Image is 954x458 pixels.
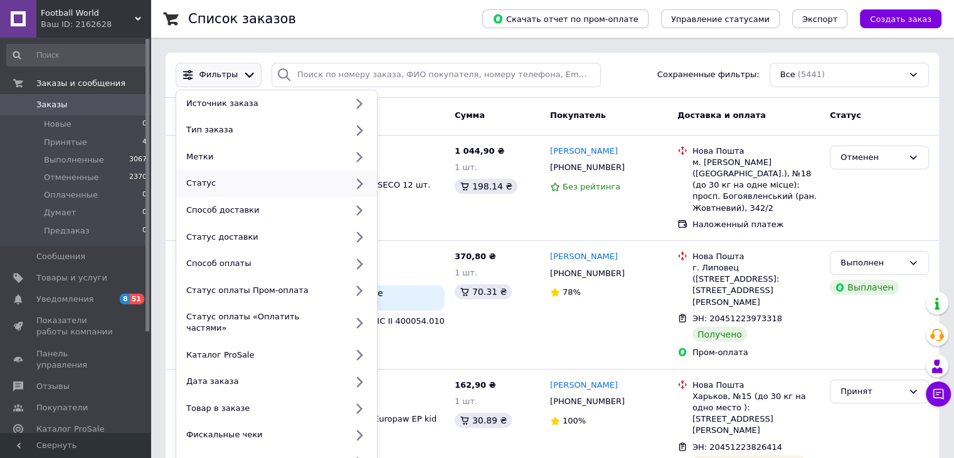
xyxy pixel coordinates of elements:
[692,391,820,437] div: Харьков, №15 (до 30 кг на одно место ): [STREET_ADDRESS][PERSON_NAME]
[44,189,98,201] span: Оплаченные
[692,262,820,308] div: г. Липовец ([STREET_ADDRESS]: [STREET_ADDRESS][PERSON_NAME]
[692,146,820,157] div: Нова Пошта
[692,347,820,358] div: Пром-оплата
[181,151,346,162] div: Метки
[455,413,512,428] div: 30.89 ₴
[455,268,477,277] span: 1 шт.
[181,311,346,334] div: Статус оплаты «Оплатить частями»
[142,225,147,237] span: 0
[142,207,147,218] span: 0
[563,287,581,297] span: 78%
[455,146,504,156] span: 1 044,90 ₴
[181,232,346,243] div: Статус доставки
[860,9,941,28] button: Создать заказ
[44,119,72,130] span: Новые
[181,349,346,361] div: Каталог ProSale
[142,119,147,130] span: 0
[272,63,601,87] input: Поиск по номеру заказа, ФИО покупателя, номеру телефона, Email, номеру накладной
[692,314,782,323] span: ЭН: 20451223973318
[36,402,88,413] span: Покупатели
[36,348,116,371] span: Панель управления
[455,380,496,390] span: 162,90 ₴
[840,151,903,164] div: Отменен
[926,381,951,407] button: Чат с покупателем
[36,272,107,284] span: Товары и услуги
[455,110,485,120] span: Сумма
[802,14,837,24] span: Экспорт
[830,110,861,120] span: Статус
[847,14,941,23] a: Создать заказ
[455,397,477,406] span: 1 шт.
[36,315,116,338] span: Показатели работы компании
[36,99,67,110] span: Заказы
[455,284,512,299] div: 70.31 ₴
[792,9,847,28] button: Экспорт
[120,294,130,304] span: 8
[692,327,747,342] div: Получено
[455,179,517,194] div: 198.14 ₴
[550,146,618,157] a: [PERSON_NAME]
[44,172,98,183] span: Отмененные
[692,442,782,452] span: ЭН: 20451223826414
[840,385,903,398] div: Принят
[692,251,820,262] div: Нова Пошта
[36,78,125,89] span: Заказы и сообщения
[550,251,618,263] a: [PERSON_NAME]
[671,14,770,24] span: Управление статусами
[657,69,760,81] span: Сохраненные фильтры:
[36,251,85,262] span: Сообщения
[36,294,93,305] span: Уведомления
[550,380,618,391] a: [PERSON_NAME]
[181,205,346,216] div: Способ доставки
[840,257,903,270] div: Выполнен
[563,416,586,425] span: 100%
[41,8,135,19] span: Football World
[181,403,346,414] div: Товар в заказе
[548,393,627,410] div: [PHONE_NUMBER]
[188,11,296,26] h1: Список заказов
[36,381,70,392] span: Отзывы
[548,159,627,176] div: [PHONE_NUMBER]
[181,124,346,136] div: Тип заказа
[199,69,238,81] span: Фильтры
[181,429,346,440] div: Фискальные чеки
[798,70,825,79] span: (5441)
[692,380,820,391] div: Нова Пошта
[181,285,346,296] div: Статус оплаты Пром-оплата
[692,219,820,230] div: Наложенный платеж
[142,189,147,201] span: 0
[6,44,148,67] input: Поиск
[181,98,346,109] div: Источник заказа
[677,110,766,120] span: Доставка и оплата
[780,69,795,81] span: Все
[142,137,147,148] span: 4
[455,252,496,261] span: 370,80 ₴
[41,19,151,30] div: Ваш ID: 2162628
[44,137,87,148] span: Принятые
[129,154,147,166] span: 3067
[455,162,477,172] span: 1 шт.
[482,9,649,28] button: Скачать отчет по пром-оплате
[692,157,820,214] div: м. [PERSON_NAME] ([GEOGRAPHIC_DATA].), №18 (до 30 кг на одне місце): просп. Богоявленський (ран. ...
[550,110,606,120] span: Покупатель
[548,265,627,282] div: [PHONE_NUMBER]
[181,258,346,269] div: Способ оплаты
[130,294,144,304] span: 51
[181,178,346,189] div: Статус
[563,182,620,191] span: Без рейтинга
[129,172,147,183] span: 2370
[830,280,898,295] div: Выплачен
[870,14,931,24] span: Создать заказ
[44,154,104,166] span: Выполненные
[181,376,346,387] div: Дата заказа
[661,9,780,28] button: Управление статусами
[36,423,104,435] span: Каталог ProSale
[44,207,76,218] span: Думает
[492,13,639,24] span: Скачать отчет по пром-оплате
[44,225,90,237] span: Предзаказ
